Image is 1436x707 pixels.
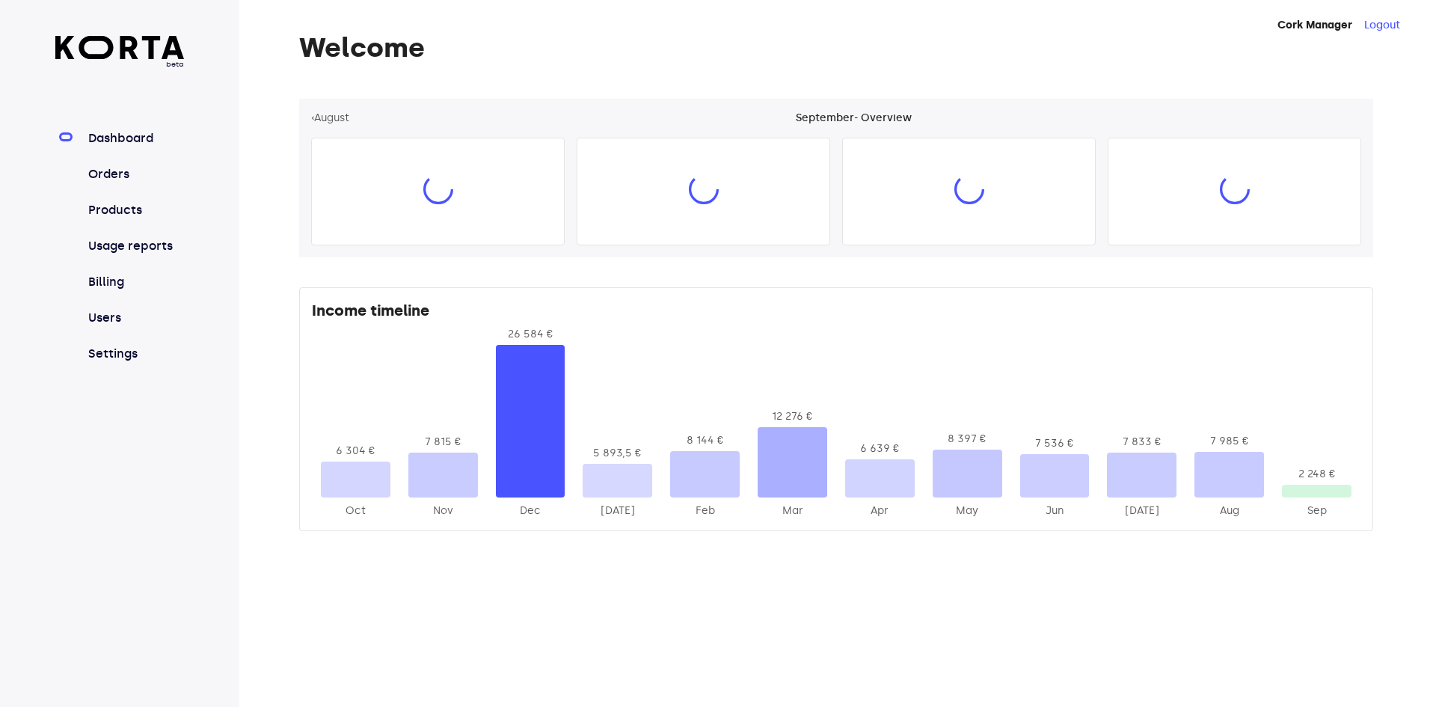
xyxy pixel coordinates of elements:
div: 2025-Jun [1020,504,1090,518]
div: 7 985 € [1194,434,1264,449]
div: 2025-Apr [845,504,915,518]
a: Usage reports [85,237,185,255]
a: Settings [85,345,185,363]
a: Products [85,201,185,219]
div: September - Overview [796,111,912,126]
a: Billing [85,273,185,291]
div: 2 248 € [1282,467,1351,482]
div: 5 893,5 € [583,446,652,461]
div: 2025-Feb [670,504,740,518]
div: 2025-Aug [1194,504,1264,518]
div: 6 639 € [845,441,915,456]
div: Income timeline [312,300,1360,327]
span: beta [55,59,185,70]
div: 7 815 € [408,435,478,450]
div: 2025-May [933,504,1002,518]
div: 2025-Sep [1282,504,1351,518]
h1: Welcome [299,33,1373,63]
div: 8 397 € [933,432,1002,447]
div: 6 304 € [321,444,390,459]
div: 2024-Dec [496,504,565,518]
div: 2025-Jan [583,504,652,518]
div: 7 833 € [1107,435,1176,450]
button: ‹August [311,111,349,126]
a: beta [55,36,185,70]
div: 12 276 € [758,409,827,424]
a: Dashboard [85,129,185,147]
div: 2024-Nov [408,504,478,518]
div: 7 536 € [1020,436,1090,451]
div: 2024-Oct [321,504,390,518]
div: 2025-Jul [1107,504,1176,518]
div: 26 584 € [496,327,565,342]
div: 2025-Mar [758,504,827,518]
a: Orders [85,165,185,183]
strong: Cork Manager [1277,19,1352,31]
img: Korta [55,36,185,59]
button: Logout [1364,18,1400,33]
div: 8 144 € [670,433,740,448]
a: Users [85,309,185,327]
